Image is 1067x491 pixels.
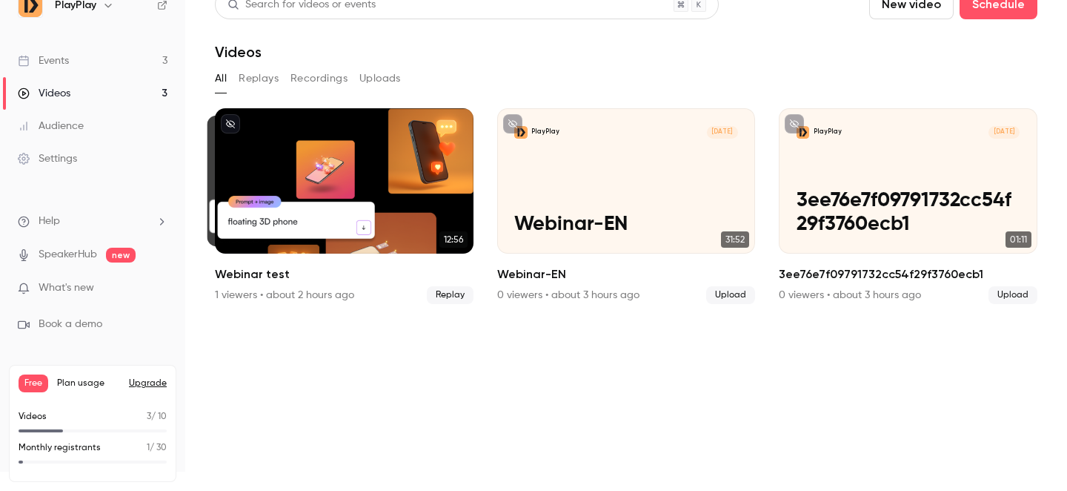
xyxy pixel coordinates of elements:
p: PlayPlay [814,128,842,136]
li: help-dropdown-opener [18,214,167,229]
div: 1 viewers • about 2 hours ago [215,288,354,303]
h1: Videos [215,43,262,61]
span: new [106,248,136,263]
div: 0 viewers • about 3 hours ago [779,288,921,303]
button: unpublished [221,114,240,134]
div: Videos [18,86,70,101]
div: Settings [18,151,77,166]
span: Free [19,375,48,392]
a: 12:5612:56Webinar test1 viewers • about 2 hours agoReplay [215,108,473,304]
div: Audience [18,119,84,134]
button: unpublished [785,114,804,134]
span: Plan usage [57,378,120,389]
p: 3ee76e7f09791732cc54f29f3760ecb1 [797,189,1020,236]
p: Videos [19,410,47,424]
p: PlayPlay [531,128,559,136]
span: Book a demo [39,317,102,332]
div: Events [18,53,69,68]
p: / 10 [147,410,167,424]
a: 3ee76e7f09791732cc54f29f3760ecb1PlayPlay[DATE]3ee76e7f09791732cc54f29f3760ecb101:113ee76e7f097917... [779,108,1037,304]
button: unpublished [503,114,522,134]
li: Webinar test [215,108,473,304]
button: Uploads [359,67,401,90]
a: Webinar-ENPlayPlay[DATE]Webinar-EN31:52Webinar-EN0 viewers • about 3 hours agoUpload [497,108,756,304]
h2: 3ee76e7f09791732cc54f29f3760ecb1 [779,266,1037,283]
div: 0 viewers • about 3 hours ago [497,288,639,303]
p: Webinar-EN [514,213,738,237]
button: Replays [239,67,279,90]
span: Replay [427,286,473,304]
button: All [215,67,227,90]
p: / 30 [147,441,167,455]
button: Recordings [290,67,348,90]
button: Upgrade [129,378,167,389]
span: What's new [39,280,94,296]
span: 3 [147,412,151,421]
span: Help [39,214,60,229]
span: [DATE] [988,126,1020,139]
li: 3ee76e7f09791732cc54f29f3760ecb1 [779,108,1037,304]
span: 01:11 [1005,231,1031,248]
a: SpeakerHub [39,247,97,263]
span: Upload [988,286,1037,304]
span: 1 [147,444,150,452]
h2: Webinar test [215,266,473,283]
li: Webinar-EN [497,108,756,304]
span: [DATE] [707,126,738,139]
span: 31:52 [721,231,749,248]
span: Upload [706,286,755,304]
ul: Videos [215,108,1037,304]
p: Monthly registrants [19,441,101,455]
span: 12:56 [439,231,468,248]
h2: Webinar-EN [497,266,756,283]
